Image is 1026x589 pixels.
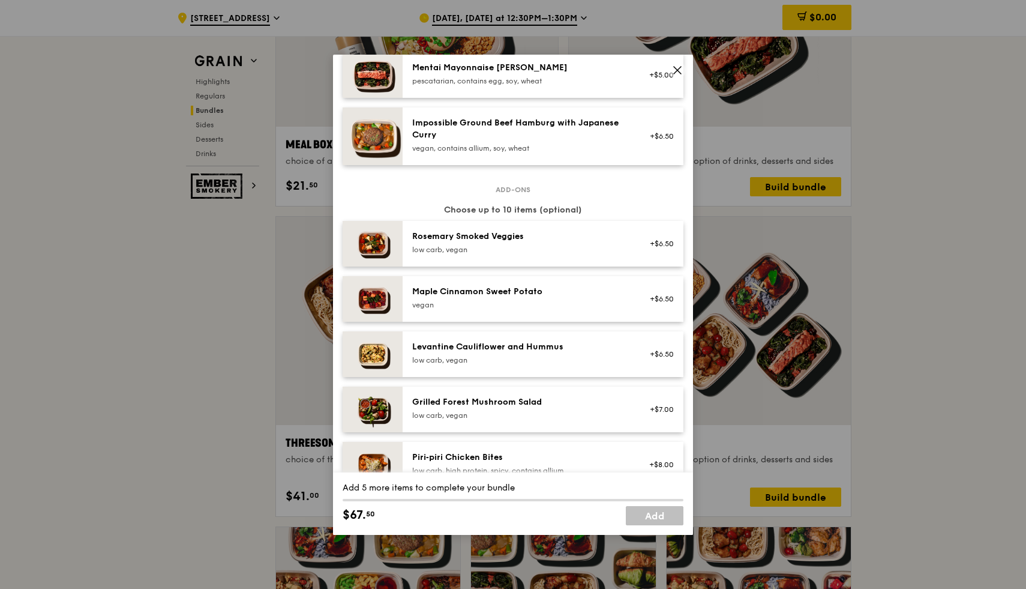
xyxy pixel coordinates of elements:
[412,411,628,420] div: low carb, vegan
[412,396,628,408] div: Grilled Forest Mushroom Salad
[642,131,674,141] div: +$6.50
[412,76,628,86] div: pescatarian, contains egg, soy, wheat
[412,341,628,353] div: Levantine Cauliflower and Hummus
[642,405,674,414] div: +$7.00
[412,355,628,365] div: low carb, vegan
[626,506,683,525] a: Add
[412,231,628,243] div: Rosemary Smoked Veggies
[343,52,403,98] img: daily_normal_Mentai-Mayonnaise-Aburi-Salmon-HORZ.jpg
[412,286,628,298] div: Maple Cinnamon Sweet Potato
[343,221,403,267] img: daily_normal_Thyme-Rosemary-Zucchini-HORZ.jpg
[343,276,403,322] img: daily_normal_Maple_Cinnamon_Sweet_Potato__Horizontal_.jpg
[343,107,403,165] img: daily_normal_HORZ-Impossible-Hamburg-With-Japanese-Curry.jpg
[343,387,403,432] img: daily_normal_Grilled-Forest-Mushroom-Salad-HORZ.jpg
[343,482,683,494] div: Add 5 more items to complete your bundle
[343,204,683,216] div: Choose up to 10 items (optional)
[343,331,403,377] img: daily_normal_Levantine_Cauliflower_and_Hummus__Horizontal_.jpg
[412,143,628,153] div: vegan, contains allium, soy, wheat
[412,300,628,310] div: vegan
[642,294,674,304] div: +$6.50
[366,509,375,519] span: 50
[491,185,535,195] span: Add-ons
[412,466,628,476] div: low carb, high protein, spicy, contains allium
[343,506,366,524] span: $67.
[642,349,674,359] div: +$6.50
[343,442,403,488] img: daily_normal_Piri-Piri-Chicken-Bites-HORZ.jpg
[642,70,674,80] div: +$5.00
[412,452,628,464] div: Piri‑piri Chicken Bites
[642,460,674,470] div: +$8.00
[642,239,674,249] div: +$6.50
[412,245,628,255] div: low carb, vegan
[412,62,628,74] div: Mentai Mayonnaise [PERSON_NAME]
[412,117,628,141] div: Impossible Ground Beef Hamburg with Japanese Curry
